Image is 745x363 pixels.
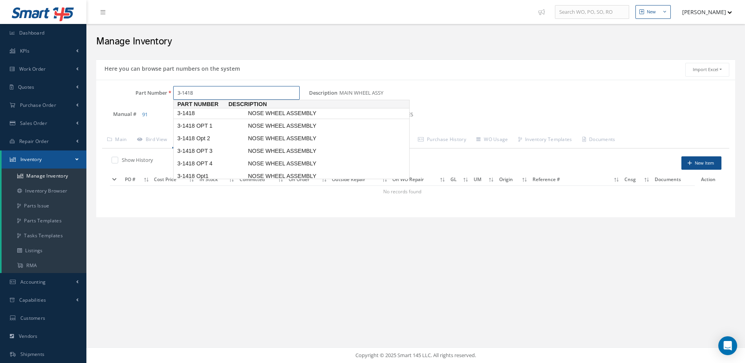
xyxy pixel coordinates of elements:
th: Reference # [530,174,622,186]
label: Description [309,90,337,96]
span: Part Number [174,100,229,108]
h5: Here you can browse part numbers on the system [102,63,240,72]
span: NOSE WHEEL ASSEMBLY [246,109,364,117]
a: Inventory Templates [513,132,577,148]
label: Show History [120,156,153,163]
a: WO Usage [471,132,513,148]
div: Open Intercom Messenger [718,336,737,355]
th: GL [448,174,471,186]
a: RMA [2,258,86,273]
span: 3-1418 [176,109,246,117]
a: Warehouse [172,132,217,148]
th: Cnsg [622,174,652,186]
th: Origin [497,174,530,186]
th: Documents [652,174,695,186]
th: In Stock [197,174,237,186]
span: KPIs [20,48,29,54]
span: Shipments [20,351,45,357]
label: Manual # [96,109,136,119]
a: Main [102,132,132,148]
button: Import Excel [685,63,729,77]
span: Description [229,100,346,108]
a: Inventory [2,150,86,169]
a: Tasks Templates [2,228,86,243]
span: NOSE WHEEL ASSEMBLY [246,122,364,130]
a: Manage Inventory [2,169,86,183]
th: On Order [286,174,329,186]
span: 3-1418 OPT 4 [176,159,246,168]
span: 3-1418 OPT 3 [176,147,246,155]
span: NOSE WHEEL ASSEMBLY [246,172,364,180]
div: New [647,9,656,15]
td: No records found [110,186,695,198]
span: NOSE WHEEL ASSEMBLY [246,159,364,168]
a: Bird View [132,132,172,148]
span: 3-1418 Opt 2 [176,134,246,143]
th: Action [695,174,721,186]
span: 3-1418 Opt1 [176,172,246,180]
a: Documents [577,132,621,148]
span: Inventory [20,156,42,163]
th: Cost Price [152,174,197,186]
span: NOSE WHEEL ASSEMBLY [246,134,364,143]
a: Listings [2,243,86,258]
a: Parts Issue [2,198,86,213]
span: Purchase Order [20,102,56,108]
h2: Manage Inventory [96,36,735,48]
a: Inventory Browser [2,183,86,198]
div: Copyright © 2025 Smart 145 LLC. All rights reserved. [94,352,737,359]
span: Customers [20,315,46,321]
span: MAIN WHEEL ASSY [339,86,386,100]
a: Purchase History [413,132,471,148]
a: Parts Templates [2,213,86,228]
th: Outside Repair [329,174,390,186]
th: PO # [123,174,152,186]
span: Sales Order [20,120,47,126]
input: Search WO, PO, SO, RO [555,5,629,19]
span: Vendors [19,333,38,339]
button: New [635,5,671,19]
span: Work Order [19,66,46,72]
a: 91 [142,111,148,118]
button: [PERSON_NAME] [675,4,732,20]
span: Dashboard [19,29,45,36]
th: Committed [237,174,286,186]
span: Capabilities [19,297,46,303]
th: UM [471,174,497,186]
label: Part Number [96,90,167,96]
span: Accounting [20,279,46,285]
span: 3-1418 OPT 1 [176,122,246,130]
div: Show and not show all detail with stock [110,156,410,165]
span: Quotes [18,84,35,90]
th: On WO Repair [390,174,448,186]
span: Repair Order [19,138,49,145]
span: NOSE WHEEL ASSEMBLY [246,147,364,155]
button: New Item [681,156,721,170]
